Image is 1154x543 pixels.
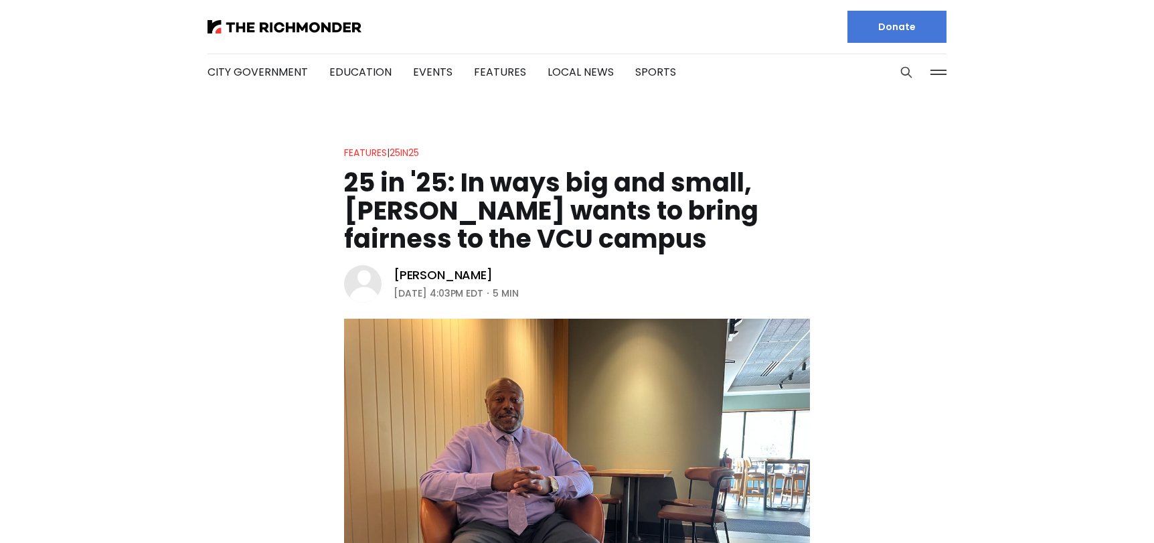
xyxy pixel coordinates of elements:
[344,146,387,159] a: Features
[394,285,483,301] time: [DATE] 4:03PM EDT
[493,285,519,301] span: 5 min
[329,64,392,80] a: Education
[635,64,676,80] a: Sports
[208,64,308,80] a: City Government
[548,64,614,80] a: Local News
[896,62,916,82] button: Search this site
[474,64,526,80] a: Features
[208,20,361,33] img: The Richmonder
[390,146,419,159] a: 25in25
[344,145,419,161] div: |
[413,64,452,80] a: Events
[1041,477,1154,543] iframe: portal-trigger
[394,267,493,283] a: [PERSON_NAME]
[344,169,810,253] h1: 25 in '25: In ways big and small, [PERSON_NAME] wants to bring fairness to the VCU campus
[847,11,946,43] a: Donate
